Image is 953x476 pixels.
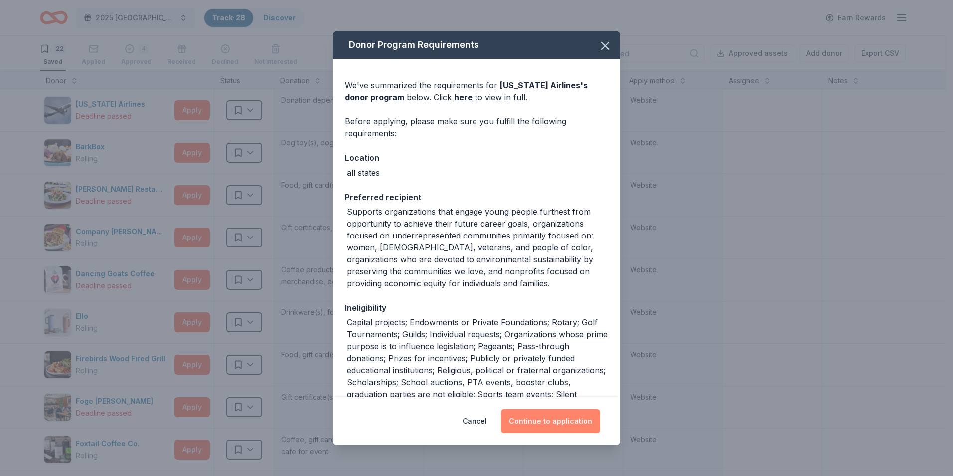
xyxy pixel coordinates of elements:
div: all states [347,167,380,179]
button: Cancel [463,409,487,433]
div: We've summarized the requirements for below. Click to view in full. [345,79,608,103]
div: Donor Program Requirements [333,31,620,59]
div: Supports organizations that engage young people furthest from opportunity to achieve their future... [347,206,608,289]
div: Location [345,151,608,164]
div: Ineligibility [345,301,608,314]
div: Capital projects; Endowments or Private Foundations; Rotary; Golf Tournaments; Guilds; Individual... [347,316,608,424]
div: Preferred recipient [345,191,608,204]
div: Before applying, please make sure you fulfill the following requirements: [345,115,608,139]
a: here [454,91,473,103]
button: Continue to application [501,409,600,433]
